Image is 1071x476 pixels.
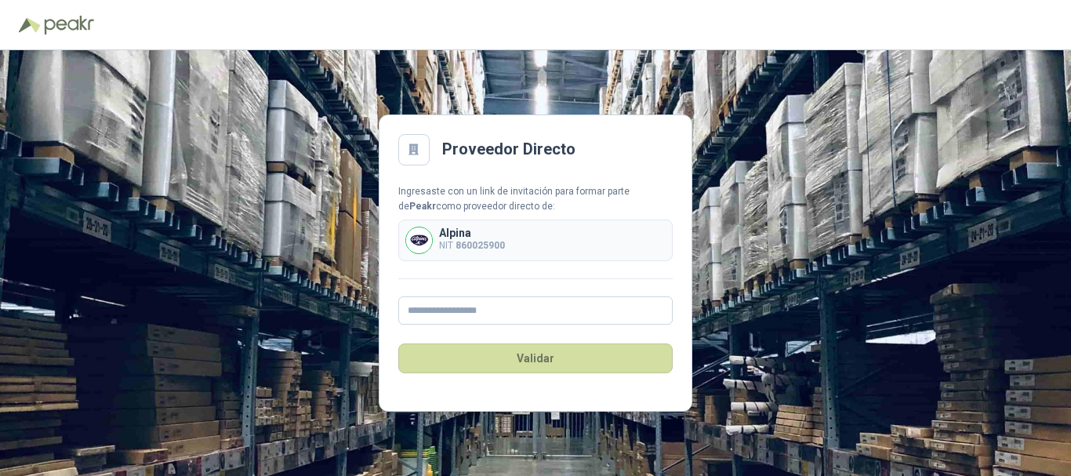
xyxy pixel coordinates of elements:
p: Alpina [439,227,505,238]
b: Peakr [409,201,436,212]
img: Logo [19,17,41,33]
img: Company Logo [406,227,432,253]
p: NIT [439,238,505,253]
b: 860025900 [456,240,505,251]
button: Validar [398,343,673,373]
div: Ingresaste con un link de invitación para formar parte de como proveedor directo de: [398,184,673,214]
h2: Proveedor Directo [442,137,575,162]
img: Peakr [44,16,94,35]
